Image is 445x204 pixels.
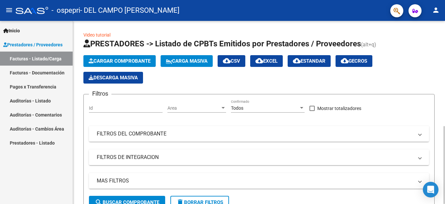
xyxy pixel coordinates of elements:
button: EXCEL [250,55,283,67]
span: (alt+q) [361,41,376,48]
button: Cargar Comprobante [83,55,156,67]
span: Gecros [341,58,367,64]
mat-icon: cloud_download [255,57,263,65]
button: Descarga Masiva [83,72,143,84]
mat-panel-title: FILTROS DE INTEGRACION [97,154,413,161]
span: - DEL CAMPO [PERSON_NAME] [80,3,179,18]
span: PRESTADORES -> Listado de CPBTs Emitidos por Prestadores / Proveedores [83,39,361,48]
span: EXCEL [255,58,278,64]
h3: Filtros [89,89,111,98]
mat-icon: person [432,6,440,14]
span: Todos [231,105,243,111]
mat-expansion-panel-header: FILTROS DEL COMPROBANTE [89,126,429,142]
div: Open Intercom Messenger [423,182,438,197]
button: Gecros [336,55,372,67]
mat-icon: cloud_download [223,57,231,65]
span: Mostrar totalizadores [317,104,361,112]
span: Descarga Masiva [89,75,138,81]
mat-icon: menu [5,6,13,14]
mat-icon: cloud_download [293,57,301,65]
span: - ospepri [51,3,80,18]
span: CSV [223,58,240,64]
mat-icon: cloud_download [341,57,349,65]
span: Prestadores / Proveedores [3,41,63,48]
a: Video tutorial [83,32,110,38]
mat-panel-title: FILTROS DEL COMPROBANTE [97,130,413,137]
span: Inicio [3,27,20,34]
span: Carga Masiva [166,58,208,64]
span: Cargar Comprobante [89,58,151,64]
mat-panel-title: MAS FILTROS [97,177,413,184]
app-download-masive: Descarga masiva de comprobantes (adjuntos) [83,72,143,84]
mat-expansion-panel-header: FILTROS DE INTEGRACION [89,149,429,165]
button: Carga Masiva [161,55,213,67]
span: Estandar [293,58,325,64]
mat-expansion-panel-header: MAS FILTROS [89,173,429,189]
button: Estandar [288,55,331,67]
button: CSV [218,55,245,67]
span: Area [167,105,220,111]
